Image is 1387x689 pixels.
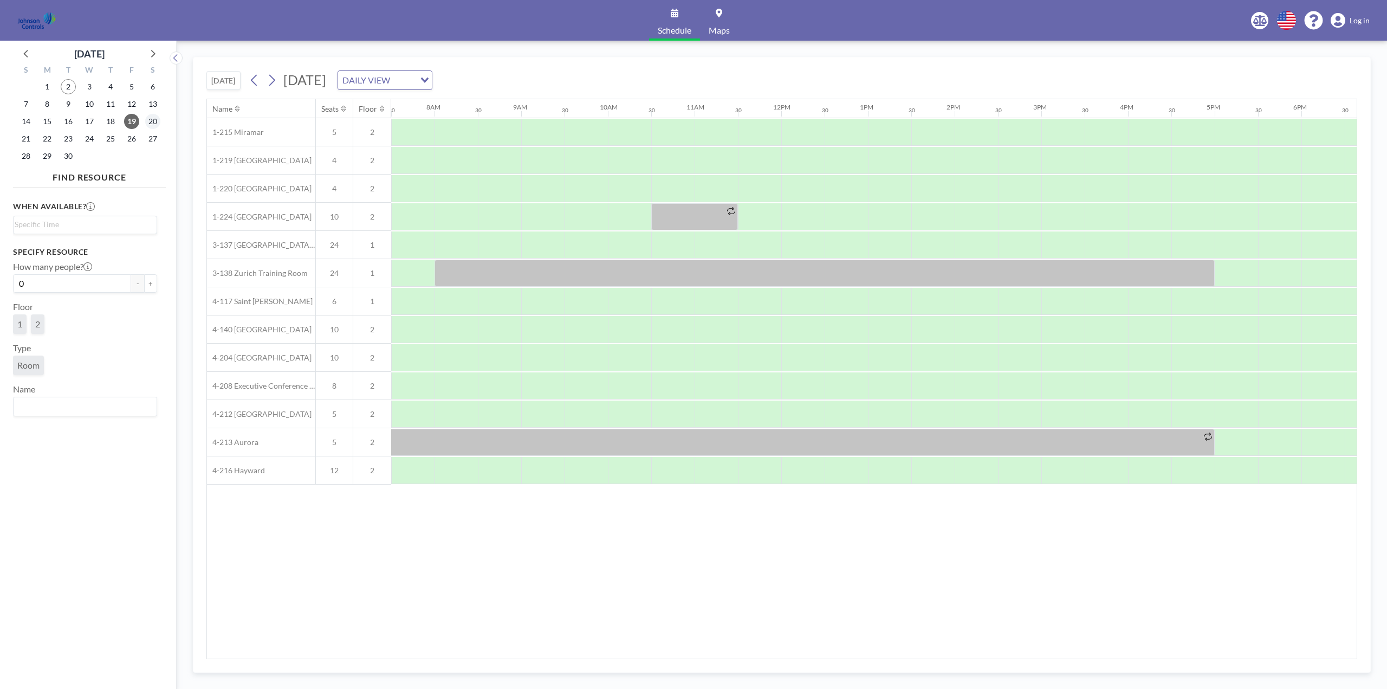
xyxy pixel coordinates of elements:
span: 4-140 [GEOGRAPHIC_DATA] [207,325,312,334]
label: Type [13,343,31,353]
div: 30 [649,107,655,114]
div: Name [212,104,232,114]
span: Wednesday, September 17, 2025 [82,114,97,129]
span: DAILY VIEW [340,73,392,87]
div: 30 [562,107,568,114]
span: Sunday, September 7, 2025 [18,96,34,112]
span: Friday, September 26, 2025 [124,131,139,146]
span: Tuesday, September 9, 2025 [61,96,76,112]
div: 9AM [513,103,527,111]
span: Thursday, September 11, 2025 [103,96,118,112]
span: 24 [316,268,353,278]
div: T [58,64,79,78]
span: 4-204 [GEOGRAPHIC_DATA] [207,353,312,363]
span: 4-212 [GEOGRAPHIC_DATA] [207,409,312,419]
div: Floor [359,104,377,114]
div: 6PM [1293,103,1307,111]
div: 3PM [1033,103,1047,111]
span: 3-138 Zurich Training Room [207,268,308,278]
span: 3-137 [GEOGRAPHIC_DATA] Training Room [207,240,315,250]
img: organization-logo [17,10,56,31]
div: S [142,64,163,78]
span: Monday, September 15, 2025 [40,114,55,129]
span: Monday, September 29, 2025 [40,149,55,164]
span: Maps [709,26,730,35]
span: Saturday, September 27, 2025 [145,131,160,146]
span: Saturday, September 13, 2025 [145,96,160,112]
span: 2 [353,353,391,363]
div: 8AM [426,103,440,111]
span: Room [17,360,40,371]
label: Floor [13,301,33,312]
div: T [100,64,121,78]
button: - [131,274,144,293]
div: 30 [388,107,395,114]
div: 30 [822,107,828,114]
span: 6 [316,297,353,306]
span: 1-215 Miramar [207,127,264,137]
span: Wednesday, September 10, 2025 [82,96,97,112]
span: 4 [316,156,353,165]
input: Search for option [393,73,414,87]
div: 2PM [947,103,960,111]
div: Search for option [14,397,157,416]
span: 1-224 [GEOGRAPHIC_DATA] [207,212,312,222]
span: 4-208 Executive Conference Room [207,381,315,391]
span: 2 [353,466,391,475]
span: 4-213 Aurora [207,437,258,447]
div: 30 [1255,107,1262,114]
div: 5PM [1207,103,1220,111]
label: Name [13,384,35,395]
div: 30 [909,107,915,114]
span: Thursday, September 4, 2025 [103,79,118,94]
span: Thursday, September 25, 2025 [103,131,118,146]
a: Log in [1331,13,1370,28]
span: 1 [353,297,391,306]
span: 5 [316,409,353,419]
div: 10AM [600,103,618,111]
span: Wednesday, September 24, 2025 [82,131,97,146]
h3: Specify resource [13,247,157,257]
span: 1-219 [GEOGRAPHIC_DATA] [207,156,312,165]
button: [DATE] [206,71,241,90]
span: Sunday, September 14, 2025 [18,114,34,129]
div: Search for option [14,216,157,233]
span: 2 [353,127,391,137]
div: 30 [1082,107,1088,114]
div: Search for option [338,71,432,89]
span: 1-220 [GEOGRAPHIC_DATA] [207,184,312,194]
h4: FIND RESOURCE [13,168,166,183]
input: Search for option [15,218,151,230]
span: 1 [17,319,22,330]
span: Friday, September 12, 2025 [124,96,139,112]
span: Friday, September 19, 2025 [124,114,139,129]
span: 5 [316,437,353,447]
span: Monday, September 1, 2025 [40,79,55,94]
span: 4-216 Hayward [207,466,265,475]
span: 1 [353,268,391,278]
span: Friday, September 5, 2025 [124,79,139,94]
span: Tuesday, September 30, 2025 [61,149,76,164]
input: Search for option [15,400,151,414]
span: 5 [316,127,353,137]
div: 30 [475,107,482,114]
span: 2 [353,184,391,194]
span: 4-117 Saint [PERSON_NAME] [207,297,313,306]
span: 1 [353,240,391,250]
span: 2 [353,381,391,391]
span: 24 [316,240,353,250]
div: 12PM [773,103,790,111]
span: [DATE] [283,72,326,88]
span: 2 [353,325,391,334]
span: Tuesday, September 2, 2025 [61,79,76,94]
span: Wednesday, September 3, 2025 [82,79,97,94]
span: 2 [35,319,40,330]
div: 4PM [1120,103,1133,111]
span: Thursday, September 18, 2025 [103,114,118,129]
span: 10 [316,212,353,222]
span: 4 [316,184,353,194]
span: 10 [316,353,353,363]
div: 30 [1342,107,1349,114]
span: Log in [1350,16,1370,25]
span: Sunday, September 21, 2025 [18,131,34,146]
